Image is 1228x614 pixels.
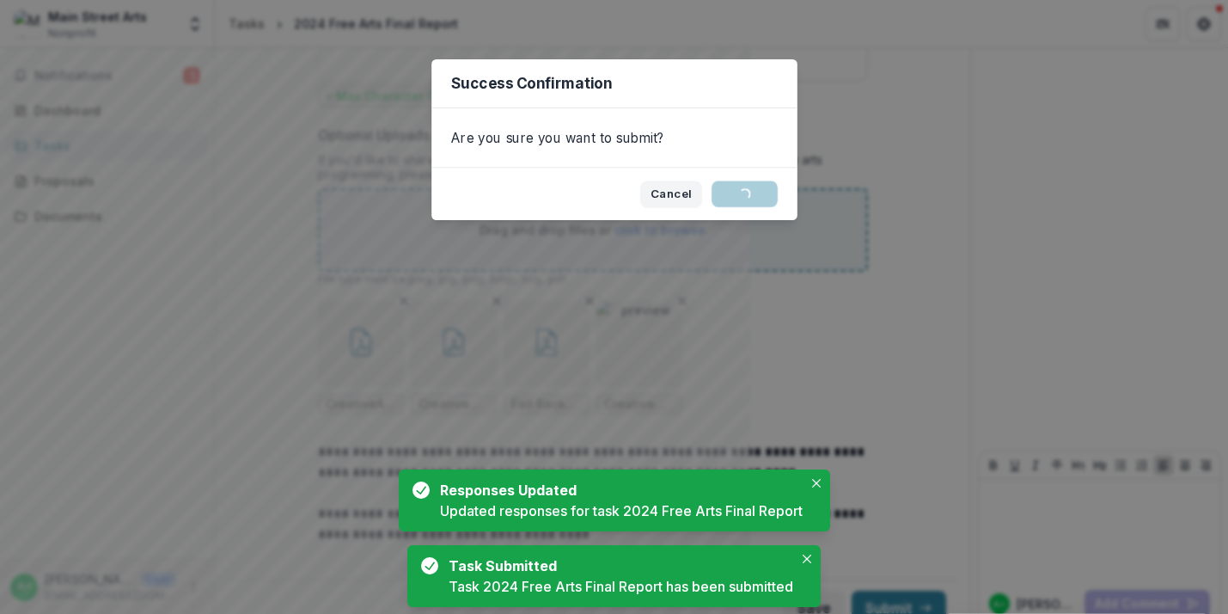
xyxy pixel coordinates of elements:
div: Task Submitted [449,556,786,576]
header: Success Confirmation [431,59,797,108]
div: Are you sure you want to submit? [431,108,797,167]
button: Close [806,473,827,494]
div: Task 2024 Free Arts Final Report has been submitted [449,576,793,597]
button: Close [797,549,817,569]
div: Responses Updated [440,480,796,500]
button: Cancel [640,181,701,206]
div: Updated responses for task 2024 Free Arts Final Report [440,500,803,521]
